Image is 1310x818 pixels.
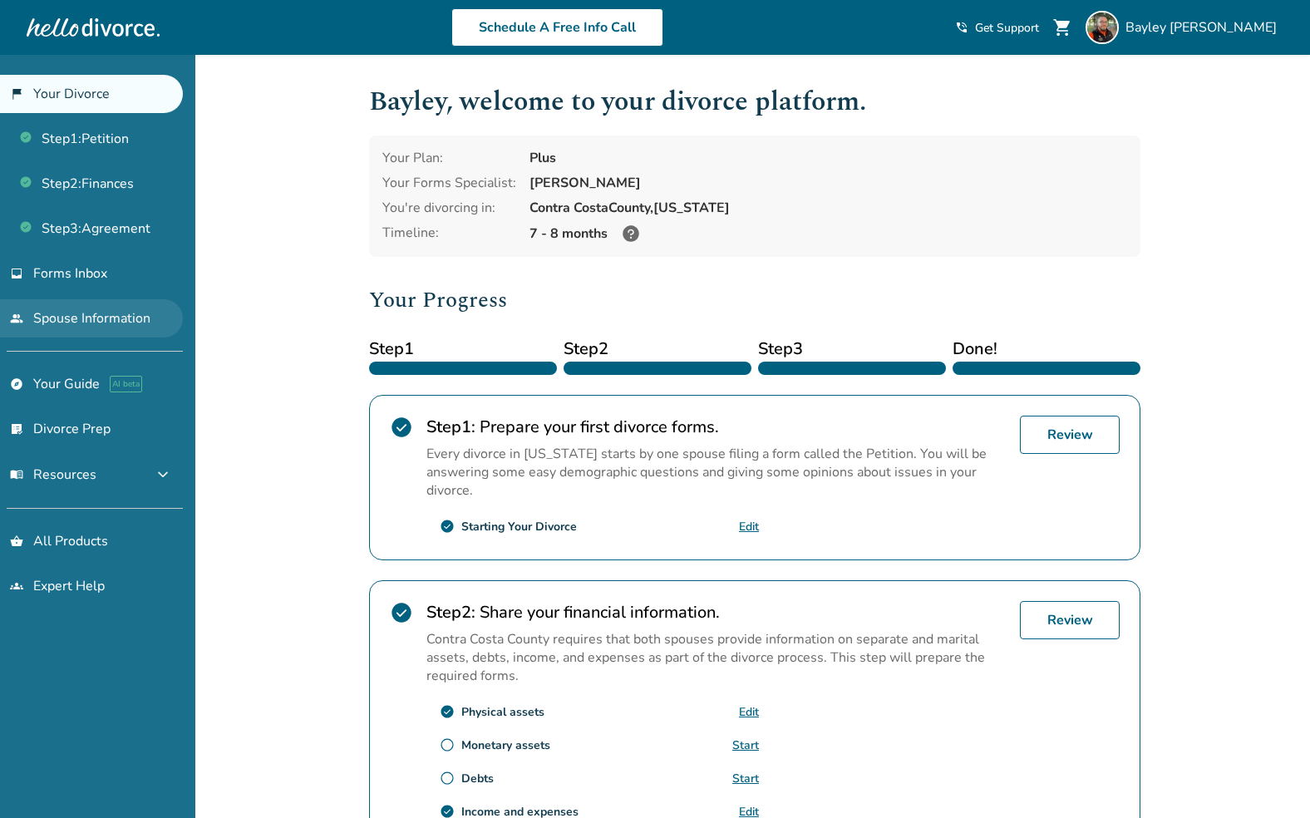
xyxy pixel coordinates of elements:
[382,224,516,244] div: Timeline:
[426,445,1007,500] p: Every divorce in [US_STATE] starts by one spouse filing a form called the Petition. You will be a...
[390,416,413,439] span: check_circle
[1020,416,1120,454] a: Review
[758,337,946,362] span: Step 3
[529,199,1127,217] div: Contra Costa County, [US_STATE]
[382,149,516,167] div: Your Plan:
[426,601,1007,623] h2: Share your financial information.
[10,312,23,325] span: people
[461,519,577,535] div: Starting Your Divorce
[739,519,759,535] a: Edit
[10,466,96,484] span: Resources
[529,174,1127,192] div: [PERSON_NAME]
[529,149,1127,167] div: Plus
[110,376,142,392] span: AI beta
[426,601,475,623] strong: Step 2 :
[955,20,1039,36] a: phone_in_talkGet Support
[732,737,759,753] a: Start
[1020,601,1120,639] a: Review
[153,465,173,485] span: expand_more
[369,283,1140,317] h2: Your Progress
[461,737,550,753] div: Monetary assets
[10,377,23,391] span: explore
[529,224,1127,244] div: 7 - 8 months
[369,81,1140,122] h1: Bayley , welcome to your divorce platform.
[10,267,23,280] span: inbox
[461,771,494,786] div: Debts
[10,535,23,548] span: shopping_basket
[33,264,107,283] span: Forms Inbox
[953,337,1140,362] span: Done!
[451,8,663,47] a: Schedule A Free Info Call
[1125,18,1283,37] span: Bayley [PERSON_NAME]
[426,416,1007,438] h2: Prepare your first divorce forms.
[732,771,759,786] a: Start
[440,737,455,752] span: radio_button_unchecked
[382,174,516,192] div: Your Forms Specialist:
[369,337,557,362] span: Step 1
[10,87,23,101] span: flag_2
[739,704,759,720] a: Edit
[440,519,455,534] span: check_circle
[390,601,413,624] span: check_circle
[461,704,544,720] div: Physical assets
[1086,11,1119,44] img: Bayley Dycus
[1052,17,1072,37] span: shopping_cart
[10,422,23,436] span: list_alt_check
[440,771,455,786] span: radio_button_unchecked
[975,20,1039,36] span: Get Support
[440,704,455,719] span: check_circle
[426,630,1007,685] p: Contra Costa County requires that both spouses provide information on separate and marital assets...
[564,337,751,362] span: Step 2
[382,199,516,217] div: You're divorcing in:
[10,579,23,593] span: groups
[10,468,23,481] span: menu_book
[955,21,968,34] span: phone_in_talk
[426,416,475,438] strong: Step 1 :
